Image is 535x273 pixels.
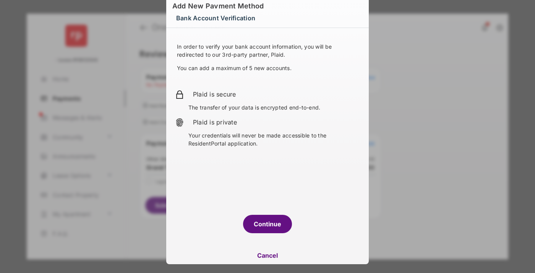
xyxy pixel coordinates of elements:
[188,103,360,111] p: The transfer of your data is encrypted end-to-end.
[177,64,358,72] p: You can add a maximum of 5 new accounts.
[177,43,358,59] p: In order to verify your bank account information, you will be redirected to our 3rd-party partner...
[193,118,360,127] h2: Plaid is private
[166,246,369,265] button: Cancel
[243,215,292,233] button: Continue
[188,131,360,147] p: Your credentials will never be made accessible to the ResidentPortal application.
[193,90,360,99] h2: Plaid is secure
[176,12,255,24] span: Bank Account Verification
